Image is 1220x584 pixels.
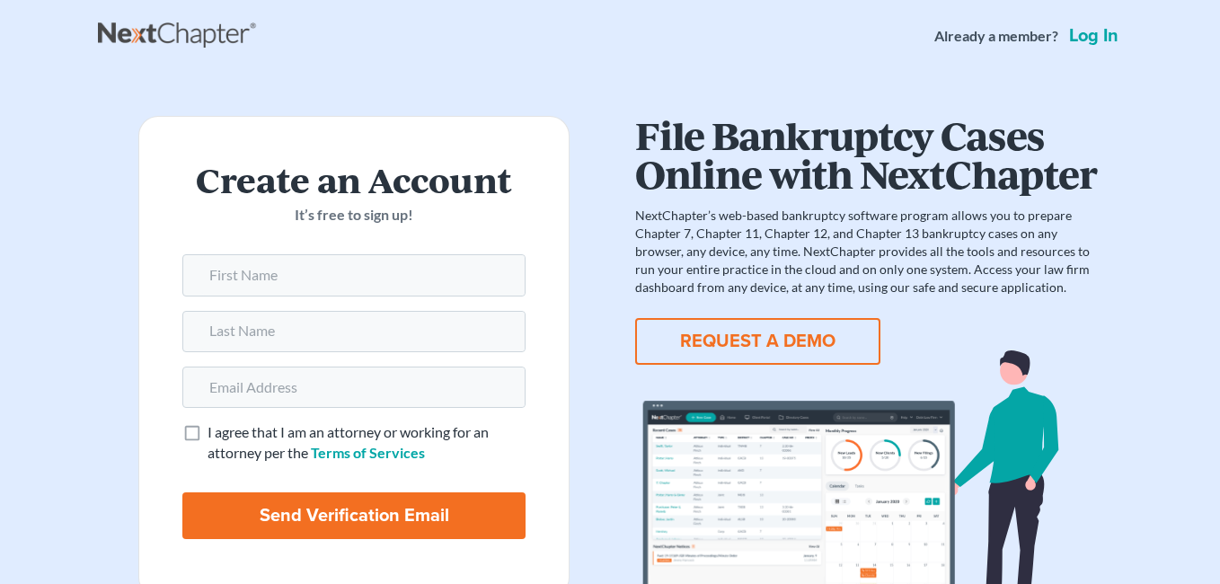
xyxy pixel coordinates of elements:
[311,444,425,461] a: Terms of Services
[182,492,526,539] input: Send Verification Email
[208,423,489,461] span: I agree that I am an attorney or working for an attorney per the
[635,116,1097,192] h1: File Bankruptcy Cases Online with NextChapter
[202,367,525,407] input: Email Address
[1065,27,1122,45] a: Log in
[202,255,525,295] input: First Name
[934,26,1058,47] strong: Already a member?
[182,160,526,198] h2: Create an Account
[635,207,1097,296] p: NextChapter’s web-based bankruptcy software program allows you to prepare Chapter 7, Chapter 11, ...
[202,312,525,351] input: Last Name
[182,205,526,226] p: It’s free to sign up!
[635,318,880,365] button: REQUEST A DEMO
